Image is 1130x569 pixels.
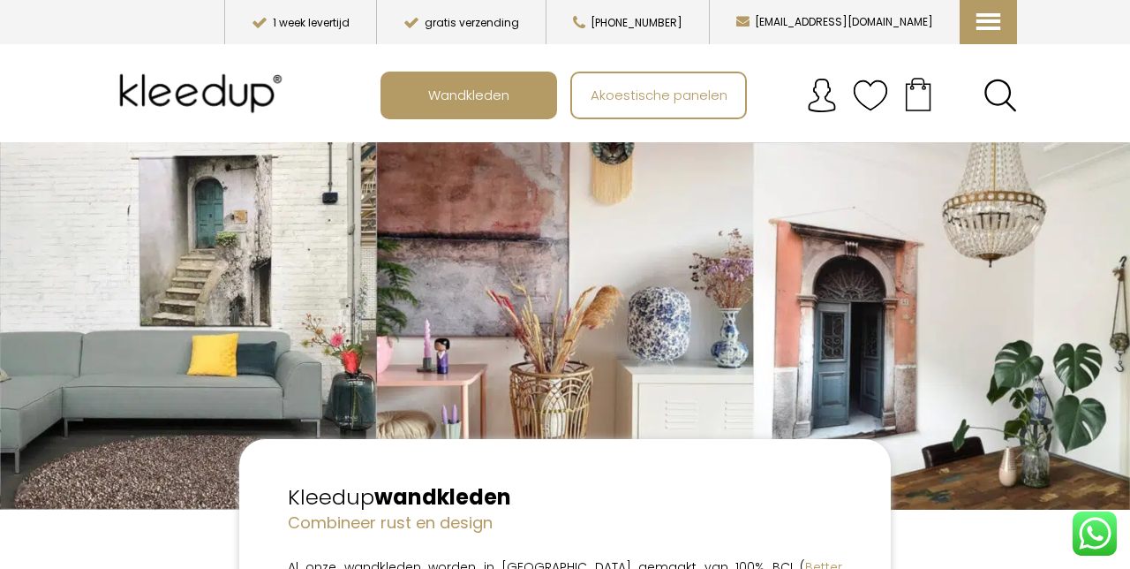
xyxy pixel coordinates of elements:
a: Search [983,79,1017,112]
h4: Combineer rust en design [288,512,842,534]
img: Kleedup [113,58,295,129]
nav: Main menu [380,72,1030,119]
img: account.svg [804,78,840,113]
a: Akoestische panelen [572,73,745,118]
span: Akoestische panelen [581,78,737,111]
a: Your cart [888,72,948,116]
h2: Kleedup [288,482,842,512]
a: Wandkleden [382,73,555,118]
strong: wandkleden [374,482,511,512]
img: verlanglijstje.svg [853,78,888,113]
span: Wandkleden [418,78,519,111]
